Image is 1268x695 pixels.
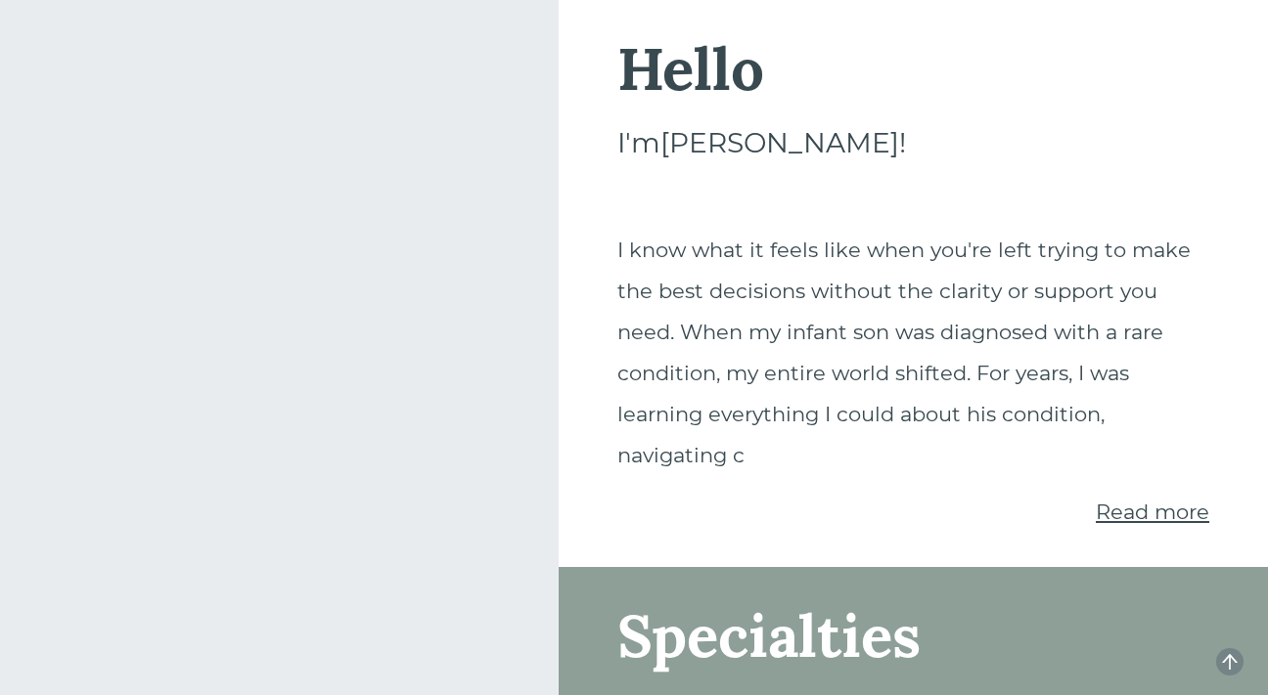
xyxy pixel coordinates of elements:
[617,606,1209,665] div: Specialties
[1096,500,1209,524] span: Read more
[1220,652,1240,672] span: arrow-up
[617,127,1209,160] div: I'm [PERSON_NAME] !
[617,39,1209,98] div: Hello
[617,230,1209,476] p: I know what it feels like when you're left trying to make the best decisions without the clarity ...
[1216,648,1244,675] button: arrow-up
